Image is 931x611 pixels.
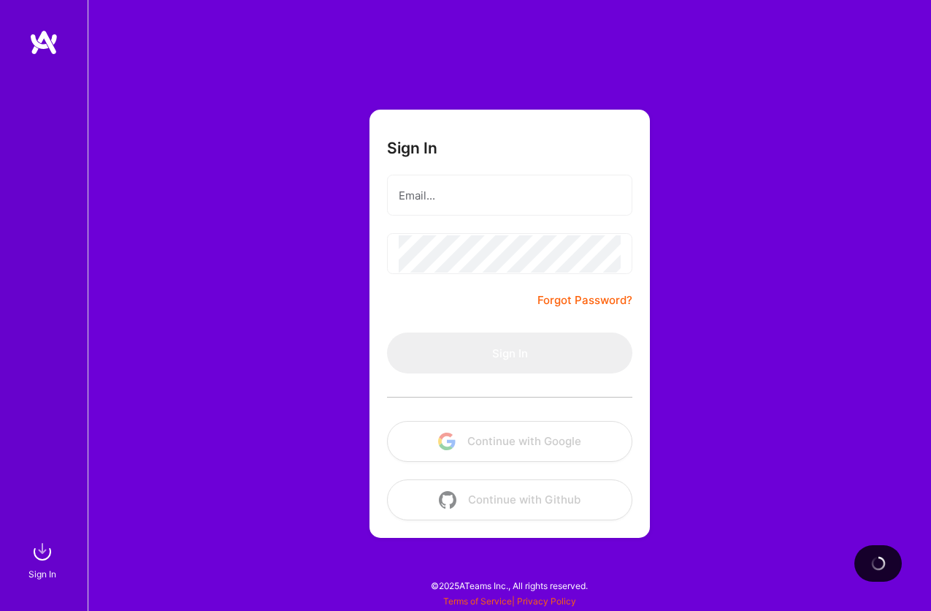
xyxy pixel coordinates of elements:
img: sign in [28,537,57,566]
a: sign inSign In [31,537,57,582]
img: logo [29,29,58,56]
button: Sign In [387,333,632,373]
img: icon [439,491,456,509]
img: loading [869,554,887,572]
a: Terms of Service [443,596,512,607]
a: Forgot Password? [537,292,632,309]
img: icon [438,433,456,450]
span: | [443,596,576,607]
div: © 2025 ATeams Inc., All rights reserved. [88,567,931,604]
h3: Sign In [387,139,437,157]
input: Email... [399,177,621,214]
button: Continue with Github [387,479,632,520]
a: Privacy Policy [517,596,576,607]
div: Sign In [28,566,56,582]
button: Continue with Google [387,421,632,462]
